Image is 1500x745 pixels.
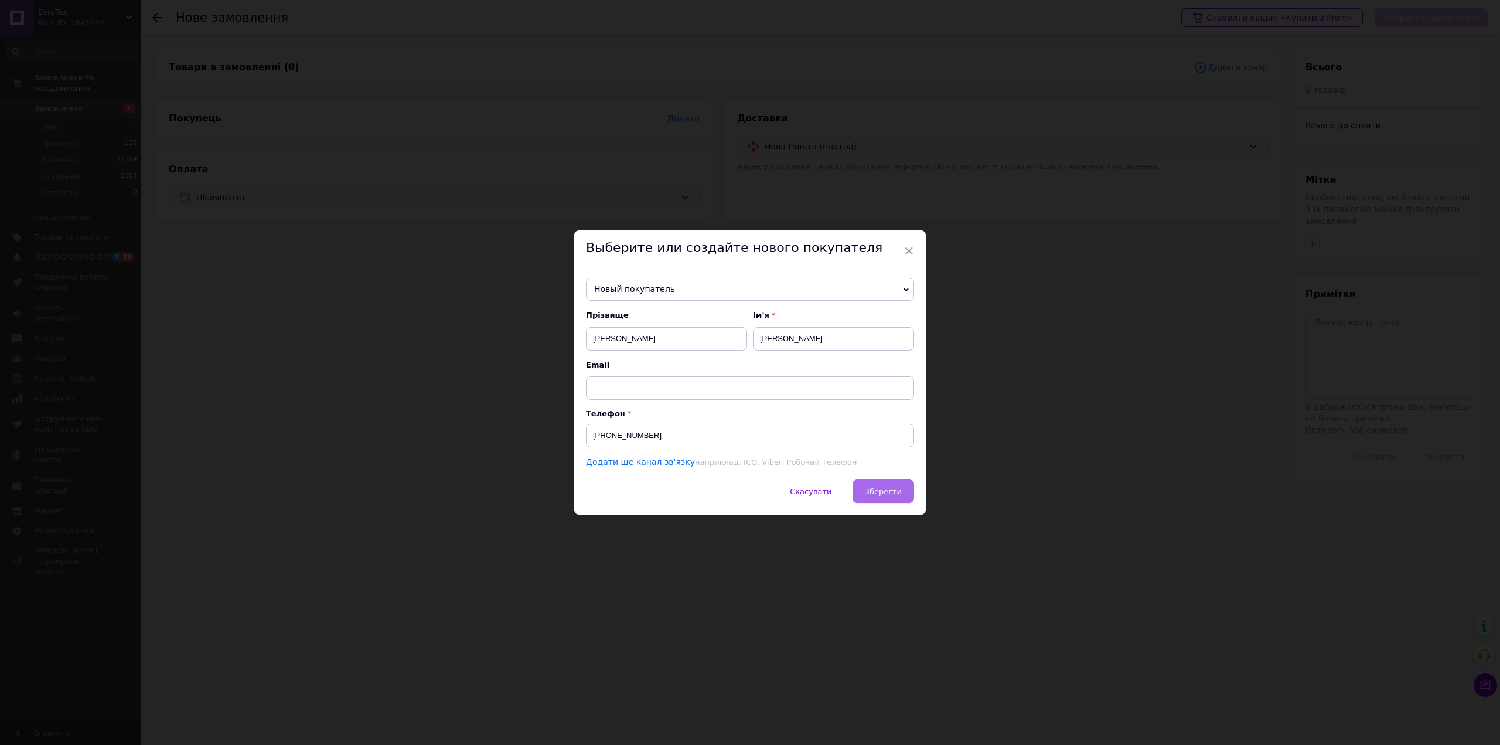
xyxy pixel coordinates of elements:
[865,487,902,496] span: Зберегти
[586,310,747,321] span: Прізвище
[586,409,914,418] p: Телефон
[695,458,857,467] span: наприклад, ICQ, Viber, Робочий телефон
[586,278,914,301] span: Новый покупатель
[574,230,926,266] div: Выберите или создайте нового покупателя
[753,310,914,321] span: Ім'я
[586,327,747,351] input: Наприклад: Іванов
[753,327,914,351] input: Наприклад: Іван
[778,479,844,503] button: Скасувати
[586,424,914,447] input: +38 096 0000000
[853,479,914,503] button: Зберегти
[586,457,695,467] a: Додати ще канал зв'язку
[904,241,914,261] span: ×
[790,487,831,496] span: Скасувати
[586,360,914,370] span: Email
